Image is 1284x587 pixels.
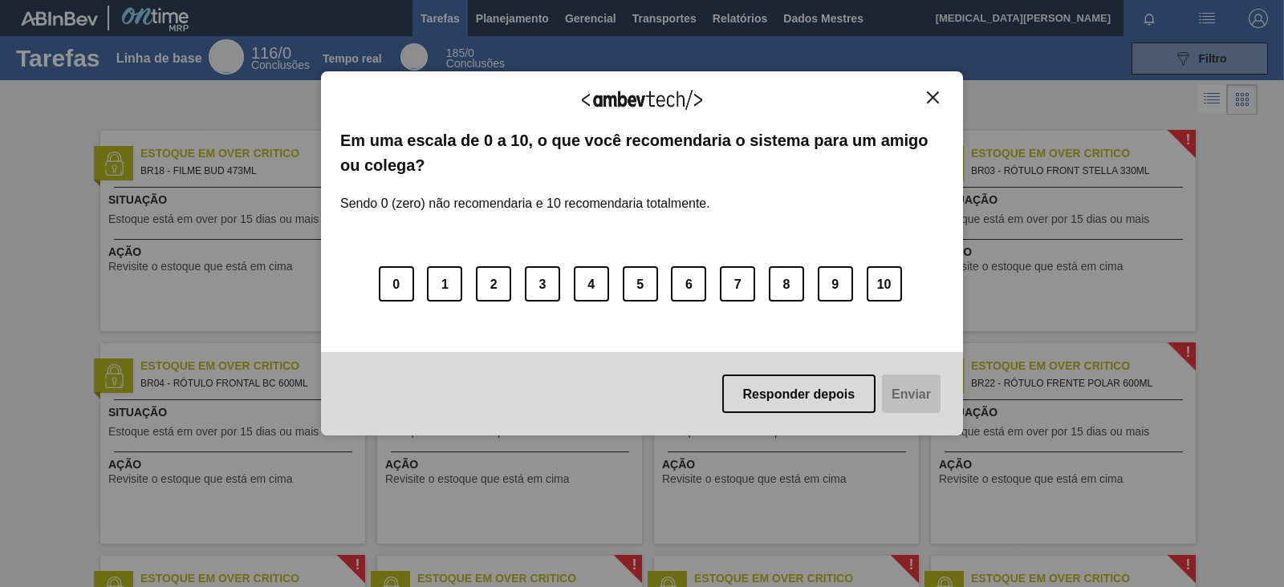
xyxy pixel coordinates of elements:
button: 9 [818,266,853,302]
font: 5 [636,277,644,290]
button: 0 [379,266,414,302]
font: 9 [831,277,839,290]
button: Responder depois [722,374,876,413]
button: 1 [427,266,462,302]
font: 7 [734,277,742,290]
button: 2 [476,266,511,302]
font: 4 [587,277,595,290]
font: Em uma escala de 0 a 10, o que você recomendaria o sistema para um amigo ou colega? [340,132,928,173]
button: 10 [867,266,902,302]
font: Responder depois [743,387,855,400]
button: 8 [769,266,804,302]
button: 3 [525,266,560,302]
button: 7 [720,266,755,302]
button: 5 [623,266,658,302]
font: 1 [441,277,449,290]
button: Fechar [922,91,944,104]
button: 6 [671,266,706,302]
img: Fechar [927,91,939,103]
button: 4 [574,266,609,302]
img: Logotipo Ambevtech [582,90,702,110]
font: 3 [539,277,547,290]
font: 6 [685,277,693,290]
font: 8 [783,277,790,290]
font: 10 [877,277,892,290]
font: 0 [392,277,400,290]
font: 2 [490,277,498,290]
font: Sendo 0 (zero) não recomendaria e 10 recomendaria totalmente. [340,196,710,210]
